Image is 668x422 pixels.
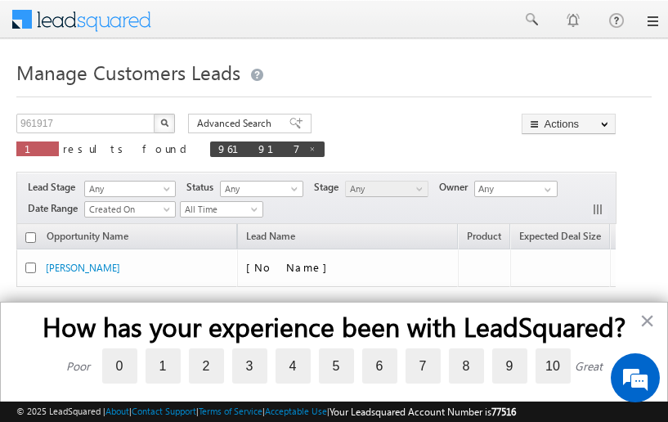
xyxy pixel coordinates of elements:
[314,180,345,195] span: Stage
[536,348,571,384] label: 10
[467,230,501,242] span: Product
[474,181,558,197] input: Type to Search
[146,348,181,384] label: 1
[63,141,193,155] span: results found
[25,232,36,243] input: Check all records
[47,230,128,242] span: Opportunity Name
[85,202,170,217] span: Created On
[221,182,298,196] span: Any
[519,230,601,242] span: Expected Deal Size
[186,180,220,195] span: Status
[330,406,516,418] span: Your Leadsquared Account Number is
[160,119,168,127] img: Search
[16,404,516,420] span: © 2025 LeadSquared | | | | |
[265,406,327,416] a: Acceptable Use
[199,406,262,416] a: Terms of Service
[34,311,634,342] h2: How has your experience been with LeadSquared?
[25,141,51,155] span: 1
[16,59,240,85] span: Manage Customers Leads
[246,260,335,274] span: [No Name]
[238,227,303,249] span: Lead Name
[181,202,258,217] span: All Time
[492,348,527,384] label: 9
[536,182,556,198] a: Show All Items
[639,308,655,334] button: Close
[85,182,170,196] span: Any
[46,262,120,274] a: [PERSON_NAME]
[132,406,196,416] a: Contact Support
[406,348,441,384] label: 7
[319,348,354,384] label: 5
[28,201,84,216] span: Date Range
[491,406,516,418] span: 77516
[232,348,267,384] label: 3
[362,348,397,384] label: 6
[105,406,129,416] a: About
[611,227,654,249] a: Status
[522,114,616,134] button: Actions
[449,348,484,384] label: 8
[28,180,82,195] span: Lead Stage
[575,358,603,374] div: Great
[102,348,137,384] label: 0
[276,348,311,384] label: 4
[197,116,276,131] span: Advanced Search
[218,141,300,155] span: 961917
[439,180,474,195] span: Owner
[189,348,224,384] label: 2
[66,358,90,374] div: Poor
[346,182,424,196] span: Any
